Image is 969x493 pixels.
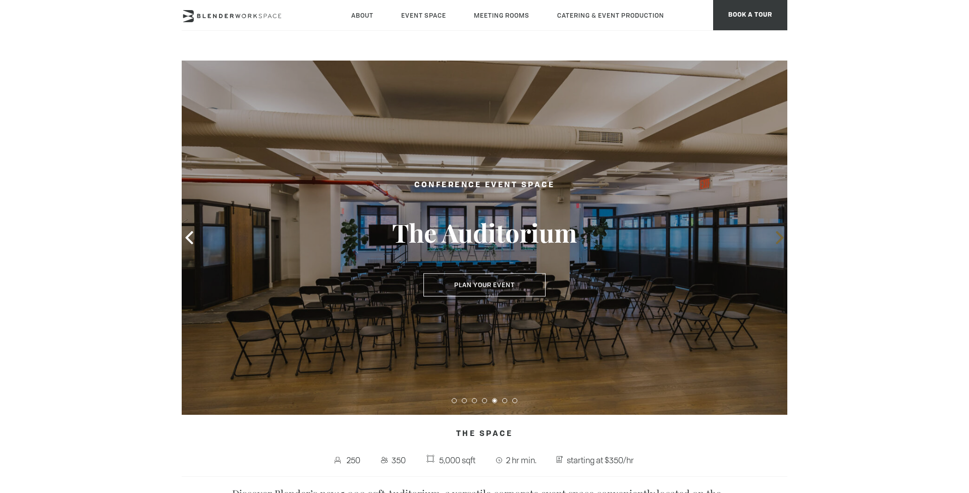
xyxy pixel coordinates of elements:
span: starting at $350/hr [564,452,636,468]
iframe: Chat Widget [787,364,969,493]
button: Plan Your Event [423,273,546,297]
h2: Conference Event Space [368,179,601,192]
h3: The Auditorium [368,217,601,248]
h4: The Space [182,425,787,444]
span: 350 [390,452,409,468]
span: 5,000 sqft [437,452,478,468]
span: 250 [344,452,363,468]
span: 2 hr min. [504,452,539,468]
